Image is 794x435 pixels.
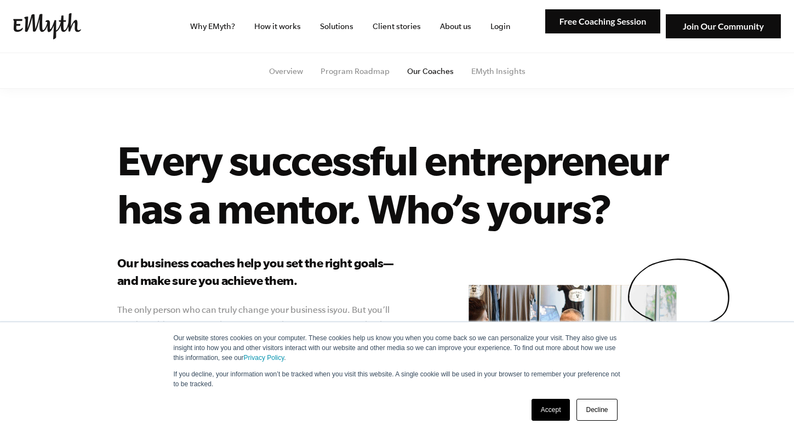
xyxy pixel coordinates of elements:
[321,67,390,76] a: Program Roadmap
[117,136,730,232] h1: Every successful entrepreneur has a mentor. Who’s yours?
[13,13,81,39] img: EMyth
[333,305,347,314] i: you
[666,14,781,39] img: Join Our Community
[469,285,677,394] img: e-myth business coaching our coaches mentor don matt talking
[174,369,621,389] p: If you decline, your information won’t be tracked when you visit this website. A single cookie wi...
[117,302,405,406] p: The only person who can truly change your business is . But you’ll need a guide. So our coaches m...
[244,354,284,362] a: Privacy Policy
[269,67,303,76] a: Overview
[532,399,570,421] a: Accept
[471,67,525,76] a: EMyth Insights
[576,399,617,421] a: Decline
[545,9,660,34] img: Free Coaching Session
[174,333,621,363] p: Our website stores cookies on your computer. These cookies help us know you when you come back so...
[117,254,405,289] h3: Our business coaches help you set the right goals—and make sure you achieve them.
[407,67,454,76] a: Our Coaches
